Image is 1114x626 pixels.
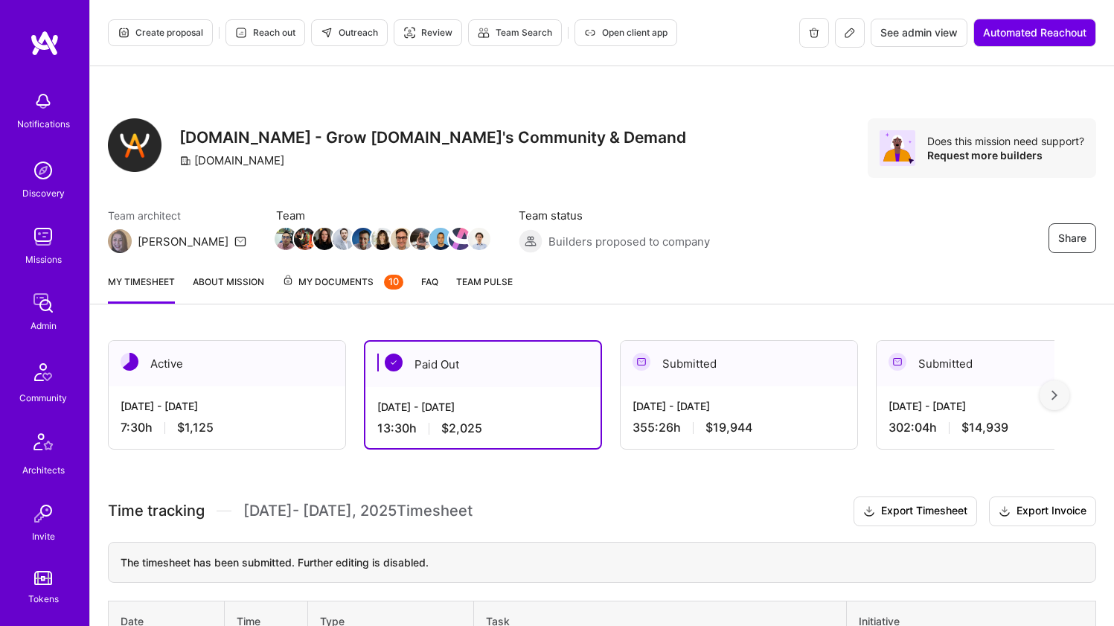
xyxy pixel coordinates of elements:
[519,208,710,223] span: Team status
[584,26,668,39] span: Open client app
[311,19,388,46] button: Outreach
[863,504,875,520] i: icon Download
[25,354,61,390] img: Community
[519,229,542,253] img: Builders proposed to company
[225,19,305,46] button: Reach out
[961,420,1008,435] span: $14,939
[392,226,412,252] a: Team Member Avatar
[294,228,316,250] img: Team Member Avatar
[449,228,471,250] img: Team Member Avatar
[235,26,295,39] span: Reach out
[880,25,958,40] span: See admin view
[877,341,1113,386] div: Submitted
[973,19,1096,47] button: Automated Reachout
[234,235,246,247] i: icon Mail
[999,504,1011,520] i: icon Download
[450,226,470,252] a: Team Member Avatar
[109,341,345,386] div: Active
[25,252,62,267] div: Missions
[108,229,132,253] img: Team Architect
[365,342,601,387] div: Paid Out
[880,130,915,166] img: Avatar
[28,156,58,185] img: discovery
[108,542,1096,583] div: The timesheet has been submitted. Further editing is disabled.
[889,353,906,371] img: Submitted
[243,502,473,520] span: [DATE] - [DATE] , 2025 Timesheet
[927,148,1084,162] div: Request more builders
[17,116,70,132] div: Notifications
[478,26,552,39] span: Team Search
[633,420,845,435] div: 355:26 h
[1058,231,1086,246] span: Share
[353,226,373,252] a: Team Member Avatar
[108,502,205,520] span: Time tracking
[25,427,61,462] img: Architects
[468,19,562,46] button: Team Search
[28,591,59,607] div: Tokens
[621,341,857,386] div: Submitted
[705,420,752,435] span: $19,944
[391,228,413,250] img: Team Member Avatar
[468,228,490,250] img: Team Member Avatar
[108,19,213,46] button: Create proposal
[333,228,355,250] img: Team Member Avatar
[854,496,977,526] button: Export Timesheet
[421,274,438,304] a: FAQ
[179,153,284,168] div: [DOMAIN_NAME]
[377,399,589,415] div: [DATE] - [DATE]
[403,27,415,39] i: icon Targeter
[193,274,264,304] a: About Mission
[633,398,845,414] div: [DATE] - [DATE]
[983,25,1086,40] span: Automated Reachout
[282,274,403,304] a: My Documents10
[889,420,1101,435] div: 302:04 h
[179,128,686,147] h3: [DOMAIN_NAME] - Grow [DOMAIN_NAME]'s Community & Demand
[19,390,67,406] div: Community
[410,228,432,250] img: Team Member Avatar
[470,226,489,252] a: Team Member Avatar
[276,208,489,223] span: Team
[456,274,513,304] a: Team Pulse
[385,354,403,371] img: Paid Out
[138,234,228,249] div: [PERSON_NAME]
[371,228,394,250] img: Team Member Avatar
[352,228,374,250] img: Team Member Avatar
[282,274,403,290] span: My Documents
[121,420,333,435] div: 7:30 h
[121,353,138,371] img: Active
[28,499,58,528] img: Invite
[871,19,967,47] button: See admin view
[118,26,203,39] span: Create proposal
[108,208,246,223] span: Team architect
[28,288,58,318] img: admin teamwork
[22,185,65,201] div: Discovery
[31,318,57,333] div: Admin
[403,26,452,39] span: Review
[28,222,58,252] img: teamwork
[429,228,452,250] img: Team Member Avatar
[927,134,1084,148] div: Does this mission need support?
[121,398,333,414] div: [DATE] - [DATE]
[179,155,191,167] i: icon CompanyGray
[34,571,52,585] img: tokens
[334,226,353,252] a: Team Member Avatar
[313,228,336,250] img: Team Member Avatar
[889,398,1101,414] div: [DATE] - [DATE]
[321,26,378,39] span: Outreach
[394,19,462,46] button: Review
[373,226,392,252] a: Team Member Avatar
[1051,390,1057,400] img: right
[431,226,450,252] a: Team Member Avatar
[377,421,589,436] div: 13:30 h
[548,234,710,249] span: Builders proposed to company
[295,226,315,252] a: Team Member Avatar
[28,86,58,116] img: bell
[412,226,431,252] a: Team Member Avatar
[108,274,175,304] a: My timesheet
[276,226,295,252] a: Team Member Avatar
[32,528,55,544] div: Invite
[177,420,214,435] span: $1,125
[108,118,161,172] img: Company Logo
[441,421,482,436] span: $2,025
[118,27,129,39] i: icon Proposal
